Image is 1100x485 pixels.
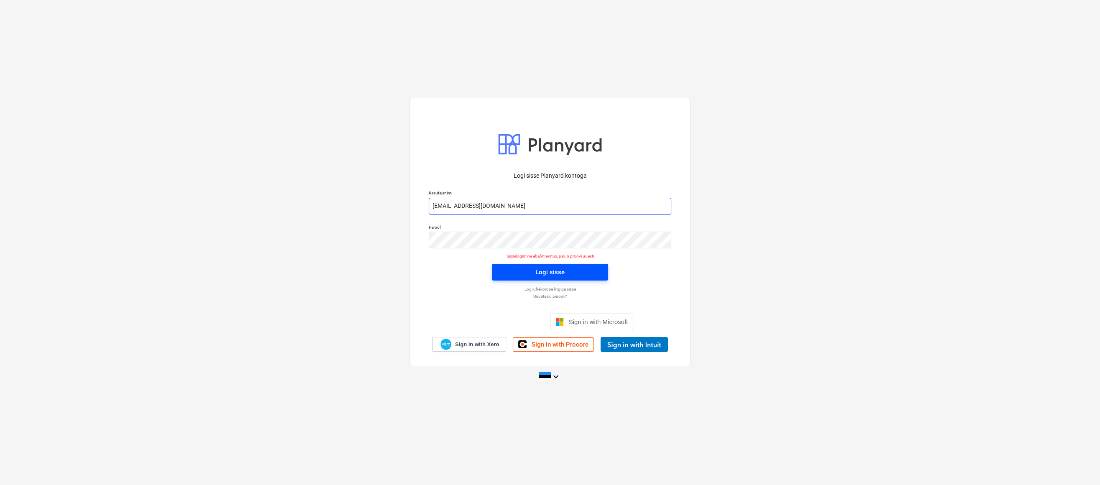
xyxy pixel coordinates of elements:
[425,294,675,299] a: Unustasid parooli?
[429,198,671,214] input: Kasutajanimi
[429,225,671,232] p: Parool
[455,341,499,348] span: Sign in with Xero
[1058,445,1100,485] iframe: Chat Widget
[532,341,588,348] span: Sign in with Procore
[429,190,671,197] p: Kasutajanimi
[463,313,547,331] iframe: Sign in with Google Button
[425,286,675,292] a: Logi ühekordse lingiga sisse
[513,337,594,352] a: Sign in with Procore
[569,318,628,325] span: Sign in with Microsoft
[551,372,561,382] i: keyboard_arrow_down
[424,253,676,259] p: Sisselogimine ebaõnnestus, palun proovi uuesti
[535,267,565,278] div: Logi sisse
[555,318,564,326] img: Microsoft logo
[429,171,671,180] p: Logi sisse Planyard kontoga
[441,339,451,350] img: Xero logo
[432,337,507,352] a: Sign in with Xero
[492,264,608,281] button: Logi sisse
